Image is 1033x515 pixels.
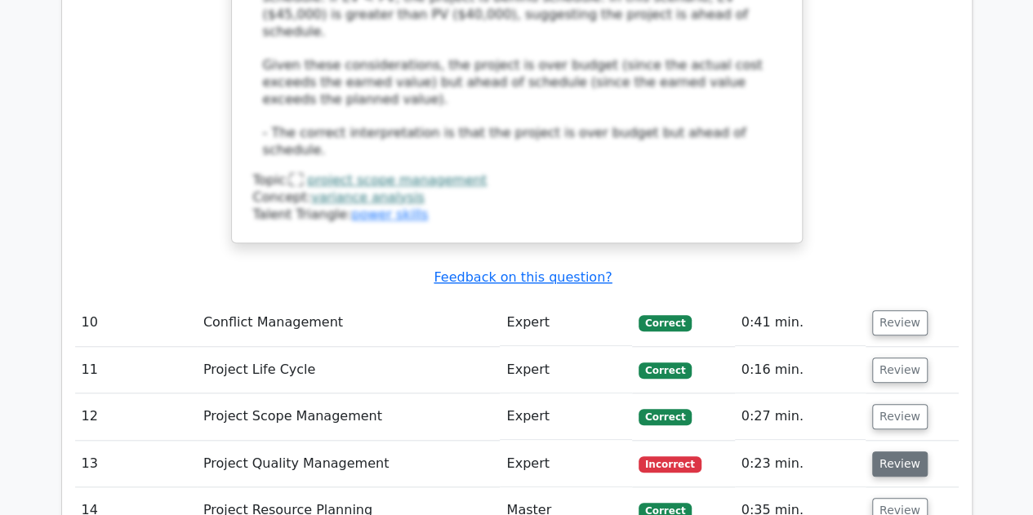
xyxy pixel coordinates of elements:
td: 11 [75,347,197,393]
div: Concept: [253,189,781,206]
td: 13 [75,441,197,487]
td: Project Scope Management [197,393,501,440]
td: 12 [75,393,197,440]
a: project scope management [307,172,487,188]
td: 0:41 min. [735,300,866,346]
button: Review [872,451,928,477]
td: Expert [500,347,631,393]
span: Incorrect [639,456,701,473]
a: power skills [351,206,428,222]
a: Feedback on this question? [434,269,612,285]
td: Project Life Cycle [197,347,501,393]
td: Expert [500,300,631,346]
button: Review [872,310,928,335]
td: Conflict Management [197,300,501,346]
div: Talent Triangle: [253,172,781,223]
button: Review [872,404,928,429]
a: variance analysis [311,189,425,205]
td: 0:16 min. [735,347,866,393]
td: 0:27 min. [735,393,866,440]
button: Review [872,357,928,383]
td: Expert [500,441,631,487]
span: Correct [639,315,692,331]
td: Project Quality Management [197,441,501,487]
td: 0:23 min. [735,441,866,487]
span: Correct [639,362,692,379]
div: Topic: [253,172,781,189]
td: 10 [75,300,197,346]
td: Expert [500,393,631,440]
span: Correct [639,409,692,425]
